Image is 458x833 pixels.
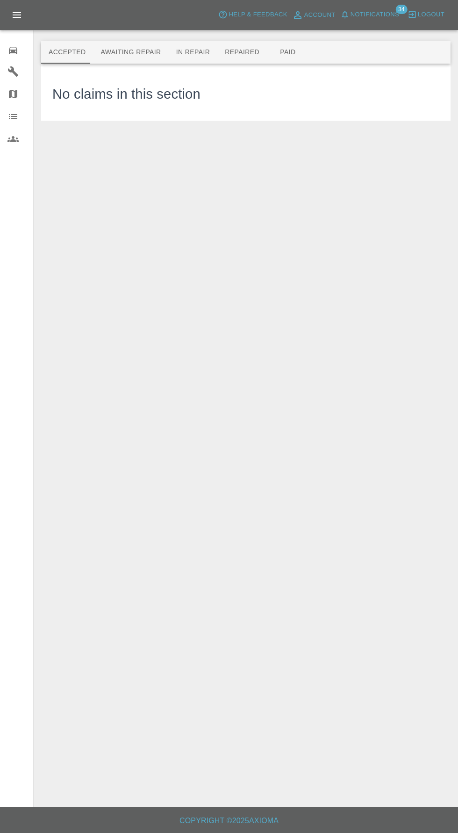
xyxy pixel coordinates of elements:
[338,7,401,22] button: Notifications
[93,41,168,64] button: Awaiting Repair
[229,9,287,20] span: Help & Feedback
[41,41,93,64] button: Accepted
[217,41,267,64] button: Repaired
[405,7,447,22] button: Logout
[290,7,338,22] a: Account
[351,9,399,20] span: Notifications
[395,5,407,14] span: 34
[304,10,336,21] span: Account
[418,9,444,20] span: Logout
[267,41,309,64] button: Paid
[7,814,451,827] h6: Copyright © 2025 Axioma
[6,4,28,26] button: Open drawer
[216,7,289,22] button: Help & Feedback
[52,84,200,105] h3: No claims in this section
[169,41,218,64] button: In Repair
